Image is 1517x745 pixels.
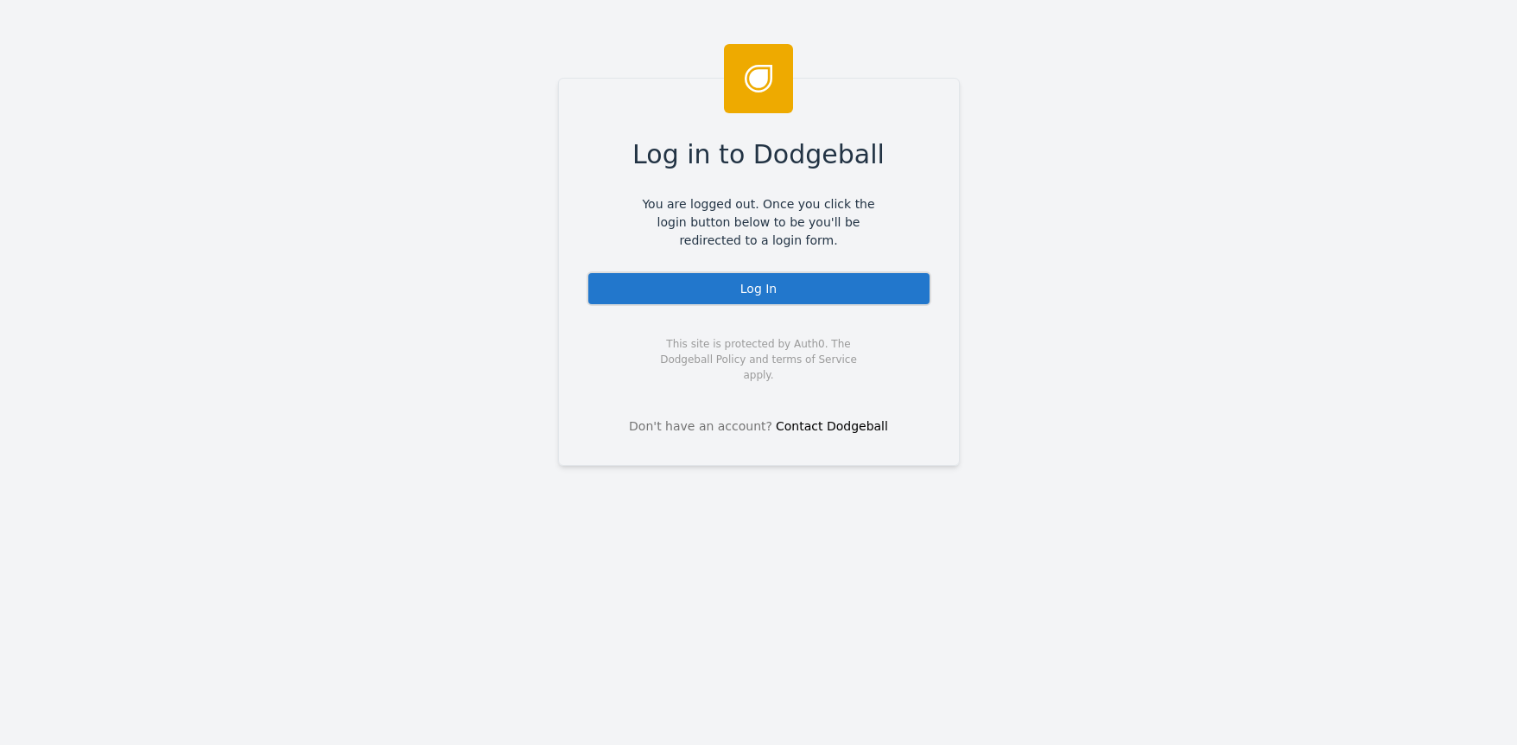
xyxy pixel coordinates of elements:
[776,419,888,433] a: Contact Dodgeball
[630,195,888,250] span: You are logged out. Once you click the login button below to be you'll be redirected to a login f...
[587,271,931,306] div: Log In
[645,336,873,383] span: This site is protected by Auth0. The Dodgeball Policy and terms of Service apply.
[629,417,772,436] span: Don't have an account?
[632,135,885,174] span: Log in to Dodgeball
